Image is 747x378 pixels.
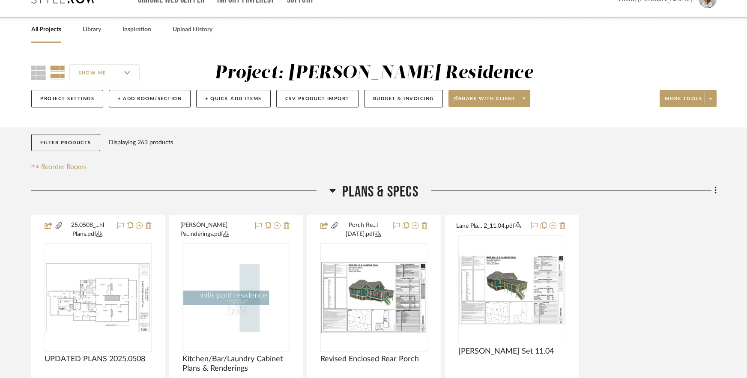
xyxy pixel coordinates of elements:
span: [PERSON_NAME] Set 11.04 [458,347,554,356]
button: 25.0508_...hl Plans.pdf [63,221,112,239]
button: + Add Room/Section [109,90,191,107]
button: [PERSON_NAME] Pa...nderings.pdf [180,221,250,239]
a: All Projects [31,24,61,36]
img: UPDATED PLANS 2025.0508 [45,262,151,333]
span: More tools [665,95,702,108]
div: Project: [PERSON_NAME] Residence [215,64,533,82]
button: Budget & Invoicing [364,90,443,107]
button: More tools [660,90,717,107]
button: Porch Re...l [DATE].pdf [339,221,388,239]
button: CSV Product Import [276,90,359,107]
a: Inspiration [123,24,151,36]
button: Lane Pla... 2_11.04.pdf [456,221,526,231]
span: Reorder Rooms [41,162,87,172]
span: UPDATED PLANS 2025.0508 [45,354,145,364]
button: Share with client [448,90,531,107]
a: Upload History [173,24,212,36]
button: + Quick Add Items [196,90,271,107]
div: Displaying 263 products [109,134,173,151]
img: Lane's Set 11.04 [459,255,565,325]
span: Share with client [454,95,516,108]
button: Project Settings [31,90,103,107]
button: Filter Products [31,134,100,152]
span: Plans & Specs [342,183,418,201]
a: Library [83,24,101,36]
span: Revised Enclosed Rear Porch [320,354,419,364]
button: Reorder Rooms [31,162,87,172]
img: Kitchen/Bar/Laundry Cabinet Plans & Renderings [183,264,289,332]
img: Revised Enclosed Rear Porch [321,257,427,338]
span: Kitchen/Bar/Laundry Cabinet Plans & Renderings [182,354,290,373]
